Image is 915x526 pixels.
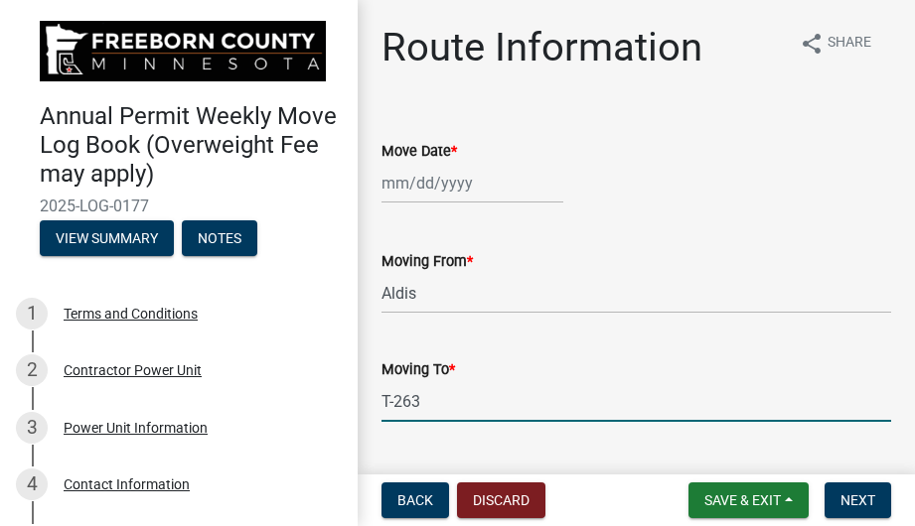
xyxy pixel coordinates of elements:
button: Discard [457,482,545,518]
button: View Summary [40,220,174,256]
label: Moving From [381,255,473,269]
button: shareShare [784,24,887,63]
span: 2025-LOG-0177 [40,197,318,215]
button: Back [381,482,449,518]
span: Back [397,492,433,508]
button: Save & Exit [688,482,809,518]
button: Notes [182,220,257,256]
i: share [800,32,824,56]
div: 2 [16,354,48,386]
div: 1 [16,298,48,329]
button: Next [825,482,891,518]
div: Power Unit Information [64,421,208,435]
div: 4 [16,468,48,500]
h1: Route Information [381,24,702,71]
div: Contractor Power Unit [64,363,202,377]
img: Freeborn County, Minnesota [40,21,326,81]
span: Share [828,32,871,56]
span: Save & Exit [704,492,781,508]
div: Terms and Conditions [64,307,198,321]
input: mm/dd/yyyy [381,163,563,203]
h4: Annual Permit Weekly Move Log Book (Overweight Fee may apply) [40,102,342,188]
label: Move Date [381,145,457,159]
label: Moving To [381,363,455,377]
wm-modal-confirm: Summary [40,231,174,247]
div: 3 [16,412,48,444]
span: Next [840,492,875,508]
wm-modal-confirm: Notes [182,231,257,247]
div: Contact Information [64,477,190,491]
